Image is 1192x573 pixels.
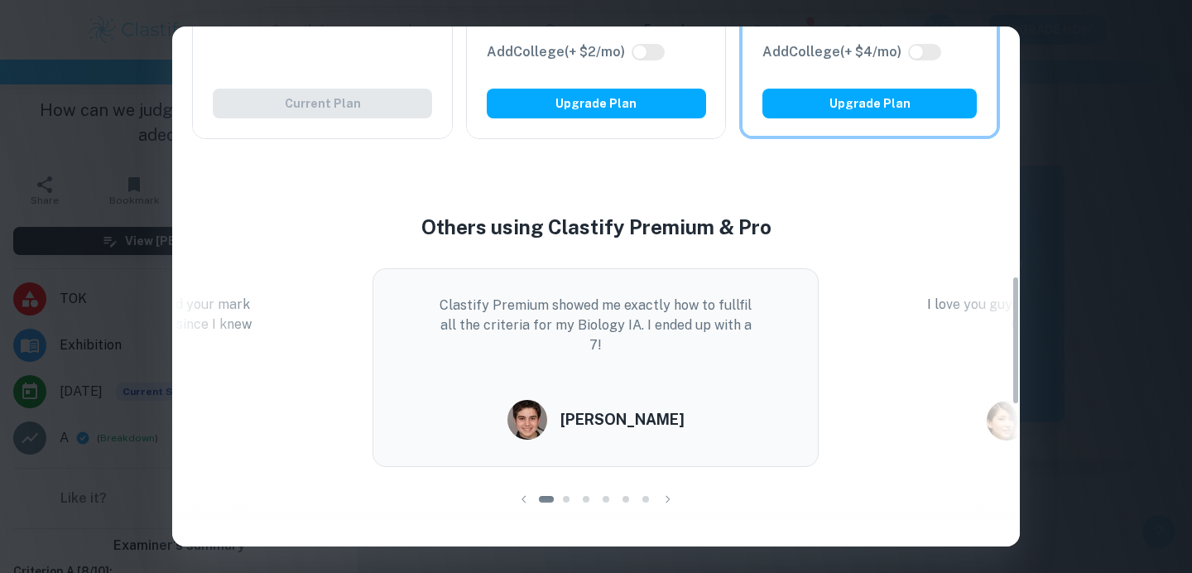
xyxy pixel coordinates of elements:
[762,89,977,118] button: Upgrade Plan
[440,296,752,355] p: Clastify Premium showed me exactly how to fullfil all the criteria for my Biology IA. I ended up ...
[560,408,685,431] h6: [PERSON_NAME]
[487,42,625,62] h6: Click to see all the additional College features.
[172,212,1020,242] h4: Others using Clastify Premium & Pro
[487,89,706,118] button: Upgrade Plan
[762,42,901,62] h6: Click to see all the additional College features.
[507,400,547,440] img: Carlos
